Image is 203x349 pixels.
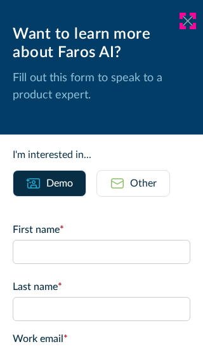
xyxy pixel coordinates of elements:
p: Fill out this form to speak to a product expert. [13,70,190,104]
label: Last name [13,279,190,294]
label: First name [13,222,190,237]
div: Other [130,176,157,191]
div: Demo [46,176,73,191]
label: Work email [13,331,190,346]
div: Want to learn more about Faros AI? [13,25,190,62]
div: I'm interested in... [13,147,190,162]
